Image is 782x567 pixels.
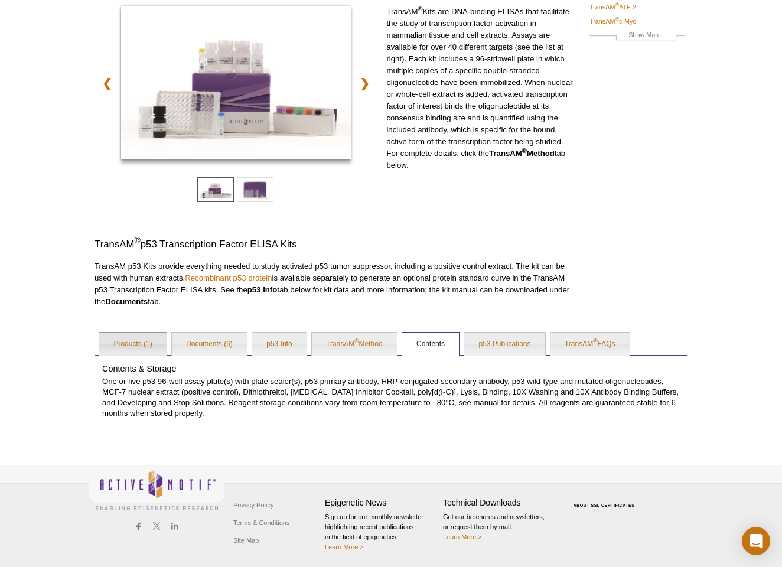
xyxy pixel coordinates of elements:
a: ❯ [352,70,377,97]
a: TransAM®FAQs [550,333,630,356]
a: TransAM p53 Kit [121,6,351,163]
a: Terms & Conditions [230,514,292,532]
table: Click to Verify - This site chose Symantec SSL for secure e-commerce and confidential communicati... [561,486,650,512]
p: Get our brochures and newsletters, or request them by mail. [443,512,555,542]
img: Active Motif, [89,465,224,513]
p: Sign up for our monthly newsletter highlighting recent publications in the field of epigenetics. [325,512,437,552]
a: ABOUT SSL CERTIFICATES [574,503,635,507]
a: Show More [589,30,685,43]
a: p53 Info [252,333,306,356]
h4: Epigenetic News [325,498,437,508]
a: Contents [402,333,459,356]
img: TransAM p53 Kit [121,6,351,159]
a: TransAM®ATF-2 [589,2,636,12]
h3: TransAM p53 Transcription Factor ELISA Kits [95,237,575,252]
sup: ® [354,338,359,344]
strong: p53 Info [247,285,278,294]
a: ❮ [95,70,120,97]
div: Open Intercom Messenger [742,527,770,555]
sup: ® [418,5,422,12]
a: p53 Publications [464,333,545,356]
a: Privacy Policy [230,496,276,514]
a: Learn More > [443,533,482,540]
p: TransAM Kits are DNA-binding ELISAs that facilitate the study of transcription factor activation ... [386,6,575,171]
a: Documents (6) [172,333,247,356]
sup: ® [134,236,140,246]
p: One or five p53 96-well assay plate(s) with plate sealer(s), p53 primary antibody, HRP-conjugated... [102,376,680,419]
sup: ® [522,147,527,154]
a: Recombinant p53 protein [185,273,272,282]
a: TransAM®c-Myc [589,16,636,27]
sup: ® [615,16,619,22]
strong: Documents [105,297,148,306]
a: TransAM®Method [312,333,397,356]
a: Site Map [230,532,262,549]
h4: Contents & Storage [102,363,680,374]
h4: Technical Downloads [443,498,555,508]
sup: ® [593,338,597,344]
a: Learn More > [325,543,364,550]
strong: TransAM Method [489,149,555,158]
a: Products (1) [99,333,166,356]
p: TransAM p53 Kits provide everything needed to study activated p53 tumor suppressor, including a p... [95,260,575,308]
sup: ® [615,2,619,8]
